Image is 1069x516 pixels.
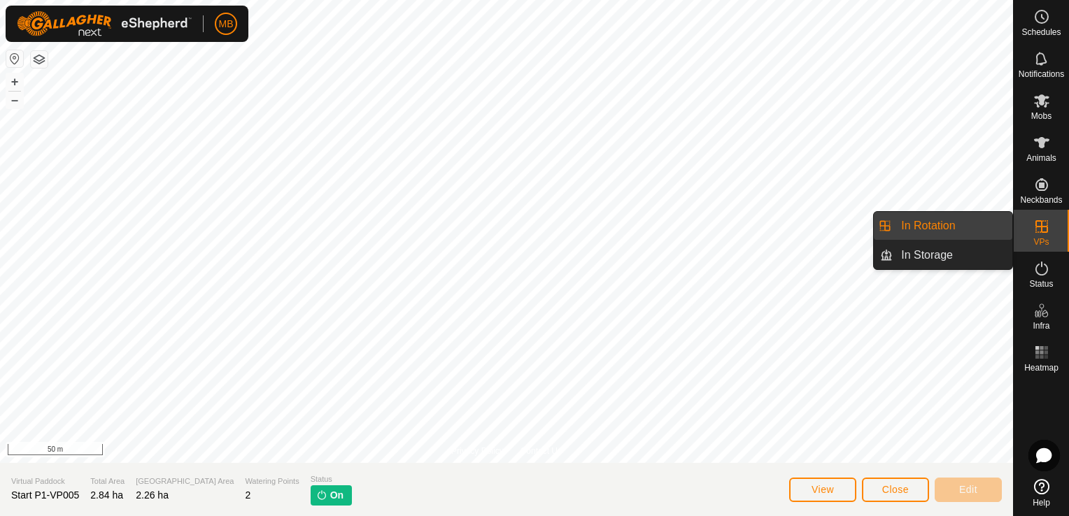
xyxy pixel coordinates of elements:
span: Start P1-VP005 [11,489,79,501]
span: Infra [1033,322,1049,330]
span: Watering Points [245,475,299,487]
button: Reset Map [6,50,23,67]
span: Animals [1026,154,1056,162]
li: In Rotation [874,212,1012,240]
a: In Storage [893,241,1012,269]
span: Status [1029,280,1053,288]
span: Virtual Paddock [11,475,79,487]
a: In Rotation [893,212,1012,240]
button: Map Layers [31,51,48,68]
button: Edit [935,478,1002,502]
span: View [812,484,834,495]
a: Help [1014,473,1069,513]
span: Help [1033,499,1050,507]
span: Neckbands [1020,196,1062,204]
span: Schedules [1021,28,1061,36]
span: 2.84 ha [90,489,123,501]
span: 2.26 ha [136,489,169,501]
span: On [330,488,344,503]
a: Contact Us [521,445,562,457]
span: Heatmap [1024,364,1059,372]
span: Notifications [1019,70,1064,78]
span: MB [219,17,234,31]
button: View [789,478,856,502]
span: In Storage [901,247,953,264]
span: Total Area [90,475,125,487]
img: turn-on [316,489,327,501]
li: In Storage [874,241,1012,269]
button: + [6,73,23,90]
span: VPs [1033,238,1049,246]
button: Close [862,478,929,502]
a: Privacy Policy [451,445,504,457]
button: – [6,92,23,108]
span: Edit [959,484,977,495]
span: In Rotation [901,217,955,234]
span: [GEOGRAPHIC_DATA] Area [136,475,234,487]
span: Close [882,484,909,495]
span: 2 [245,489,250,501]
img: Gallagher Logo [17,11,192,36]
span: Mobs [1031,112,1052,120]
span: Status [311,473,352,485]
